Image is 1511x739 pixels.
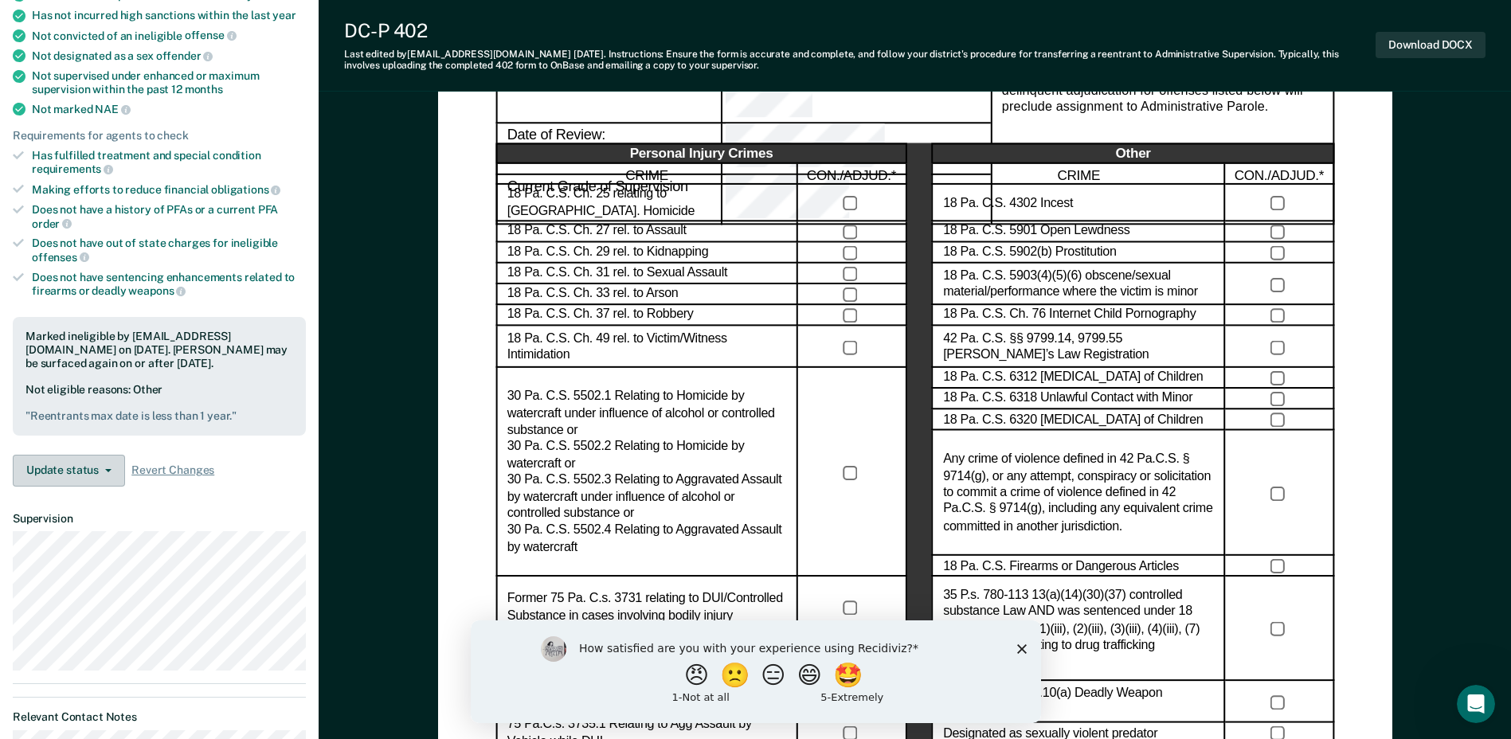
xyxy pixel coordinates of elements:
[32,102,306,116] div: Not marked
[185,83,223,96] span: months
[1225,164,1334,185] div: CON./ADJUD.*
[507,330,786,364] label: 18 Pa. C.S. Ch. 49 rel. to Victim/Witness Intimidation
[943,330,1214,364] label: 42 Pa. C.S. §§ 9799.14, 9799.55 [PERSON_NAME]’s Law Registration
[156,49,213,62] span: offender
[32,271,306,298] div: Does not have sentencing enhancements related to firearms or deadly
[507,244,708,261] label: 18 Pa. C.S. Ch. 29 rel. to Kidnapping
[722,123,991,174] div: Date of Review:
[943,268,1214,301] label: 18 Pa. C.S. 5903(4)(5)(6) obscene/sexual material/performance where the victim is minor
[95,103,130,115] span: NAE
[507,265,726,282] label: 18 Pa. C.S. Ch. 31 rel. to Sexual Assault
[32,237,306,264] div: Does not have out of state charges for ineligible
[797,164,906,185] div: CON./ADJUD.*
[344,49,1376,72] div: Last edited by [EMAIL_ADDRESS][DOMAIN_NAME] . Instructions: Ensure the form is accurate and compl...
[32,203,306,230] div: Does not have a history of PFAs or a current PFA order
[507,224,686,240] label: 18 Pa. C.S. Ch. 27 rel. to Assault
[507,389,786,556] label: 30 Pa. C.S. 5502.1 Relating to Homicide by watercraft under influence of alcohol or controlled su...
[943,307,1196,324] label: 18 Pa. C.S. Ch. 76 Internet Child Pornography
[25,330,293,369] div: Marked ineligible by [EMAIL_ADDRESS][DOMAIN_NAME] on [DATE]. [PERSON_NAME] may be surfaced again ...
[943,244,1117,261] label: 18 Pa. C.S. 5902(b) Prostitution
[32,149,306,176] div: Has fulfilled treatment and special condition
[943,558,1179,575] label: 18 Pa. C.S. Firearms or Dangerous Articles
[495,123,722,174] div: Date of Review:
[495,164,797,185] div: CRIME
[32,9,306,22] div: Has not incurred high sanctions within the last
[272,9,296,22] span: year
[13,129,306,143] div: Requirements for agents to check
[507,186,786,220] label: 18 Pa. C.S. Ch. 25 relating to [GEOGRAPHIC_DATA]. Homicide
[722,73,991,123] div: Parole No.:
[131,463,214,477] span: Revert Changes
[25,383,293,423] div: Not eligible reasons: Other
[471,620,1041,723] iframe: Survey by Kim from Recidiviz
[128,284,186,297] span: weapons
[507,591,786,624] label: Former 75 Pa. C.s. 3731 relating to DUI/Controlled Substance in cases involving bodily injury
[32,69,306,96] div: Not supervised under enhanced or maximum supervision within the past 12
[13,512,306,526] dt: Supervision
[507,286,678,303] label: 18 Pa. C.S. Ch. 33 rel. to Arson
[13,455,125,487] button: Update status
[495,73,722,123] div: Parole No.:
[943,686,1214,719] label: 204 PA Code 303.10(a) Deadly Weapon Enhancement
[344,19,1376,42] div: DC-P 402
[943,195,1073,212] label: 18 Pa. C.S. 4302 Incest
[32,182,306,197] div: Making efforts to reduce financial
[932,143,1334,164] div: Other
[943,391,1192,408] label: 18 Pa. C.S. 6318 Unlawful Contact with Minor
[943,587,1214,671] label: 35 P.s. 780-113 13(a)(14)(30)(37) controlled substance Law AND was sentenced under 18 PA. C.S. 75...
[185,29,237,41] span: offense
[943,412,1203,428] label: 18 Pa. C.S. 6320 [MEDICAL_DATA] of Children
[32,49,306,63] div: Not designated as a sex
[932,164,1225,185] div: CRIME
[507,307,693,324] label: 18 Pa. C.S. Ch. 37 rel. to Robbery
[32,162,113,175] span: requirements
[990,22,1334,225] div: Instructions: Review current offenses and criminal history for crimes which would disqualify the ...
[1457,685,1495,723] iframe: Intercom live chat
[25,409,293,423] pre: " Reentrants max date is less than 1 year. "
[573,49,604,60] span: [DATE]
[211,183,280,196] span: obligations
[495,143,906,164] div: Personal Injury Crimes
[1376,32,1486,58] button: Download DOCX
[13,710,306,724] dt: Relevant Contact Notes
[32,29,306,43] div: Not convicted of an ineligible
[943,224,1129,240] label: 18 Pa. C.S. 5901 Open Lewdness
[32,251,89,264] span: offenses
[943,452,1214,535] label: Any crime of violence defined in 42 Pa.C.S. § 9714(g), or any attempt, conspiracy or solicitation...
[943,369,1203,386] label: 18 Pa. C.S. 6312 [MEDICAL_DATA] of Children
